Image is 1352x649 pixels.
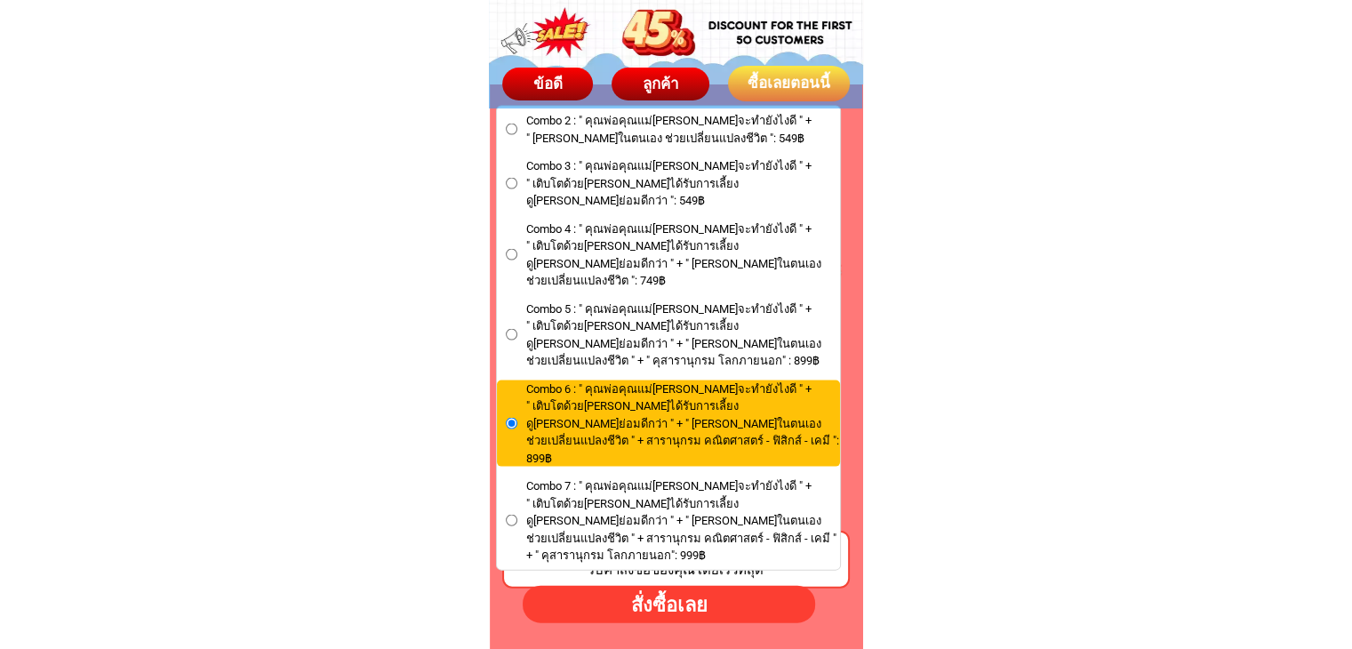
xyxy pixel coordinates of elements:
[526,477,840,565] span: Combo 7 : " คุณพ่อคุณแม่[PERSON_NAME]จะทำยังไงดี " + " เติบโตด้วย[PERSON_NAME]ได้รับการเลี้ยงดู[P...
[506,418,517,429] input: Combo 6 : " คุณพ่อคุณแม่[PERSON_NAME]จะทำยังไงดี " +" เติบโตด้วย[PERSON_NAME]ได้รับการเลี้ยงดู[PE...
[506,515,517,526] input: Combo 7 : " คุณพ่อคุณแม่[PERSON_NAME]จะทำยังไงดี " +" เติบโตด้วย[PERSON_NAME]ได้รับการเลี้ยงดู[PE...
[526,220,840,290] span: Combo 4 : " คุณพ่อคุณแม่[PERSON_NAME]จะทำยังไงดี " + " เติบโตด้วย[PERSON_NAME]ได้รับการเลี้ยงดู[P...
[506,329,517,341] input: Combo 5 : " คุณพ่อคุณแม่[PERSON_NAME]จะทำยังไงดี " +" เติบโตด้วย[PERSON_NAME]ได้รับการเลี้ยงดู[PE...
[506,178,517,189] input: Combo 3 : " คุณพ่อคุณแม่[PERSON_NAME]จะทำยังไงดี " +" เติบโตด้วย[PERSON_NAME]ได้รับการเลี้ยงดู[PE...
[526,157,840,210] span: Combo 3 : " คุณพ่อคุณแม่[PERSON_NAME]จะทำยังไงดี " + " เติบโตด้วย[PERSON_NAME]ได้รับการเลี้ยงดู[P...
[612,73,709,96] div: ลูกค้า
[526,112,812,147] span: Combo 2 : " คุณพ่อคุณแม่[PERSON_NAME]จะทำยังไงดี " + " [PERSON_NAME]ในตนเอง ช่วยเปลี่ยนแปลงชีวิต ...
[728,72,850,95] div: ซื้อเลยตอนนี้
[526,300,840,370] span: Combo 5 : " คุณพ่อคุณแม่[PERSON_NAME]จะทำยังไงดี " + " เติบโตด้วย[PERSON_NAME]ได้รับการเลี้ยงดู[P...
[526,381,840,468] span: Combo 6 : " คุณพ่อคุณแม่[PERSON_NAME]จะทำยังไงดี " + " เติบโตด้วย[PERSON_NAME]ได้รับการเลี้ยงดู[P...
[532,75,562,92] span: ข้อดี
[523,590,815,620] div: สั่งซื้อเลย
[506,249,517,260] input: Combo 4 : " คุณพ่อคุณแม่[PERSON_NAME]จะทำยังไงดี " +" เติบโตด้วย[PERSON_NAME]ได้รับการเลี้ยงดู[PE...
[506,124,517,135] input: Combo 2 : " คุณพ่อคุณแม่[PERSON_NAME]จะทำยังไงดี " +" [PERSON_NAME]ในตนเอง ช่วยเปลี่ยนแปลงชีวิต "...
